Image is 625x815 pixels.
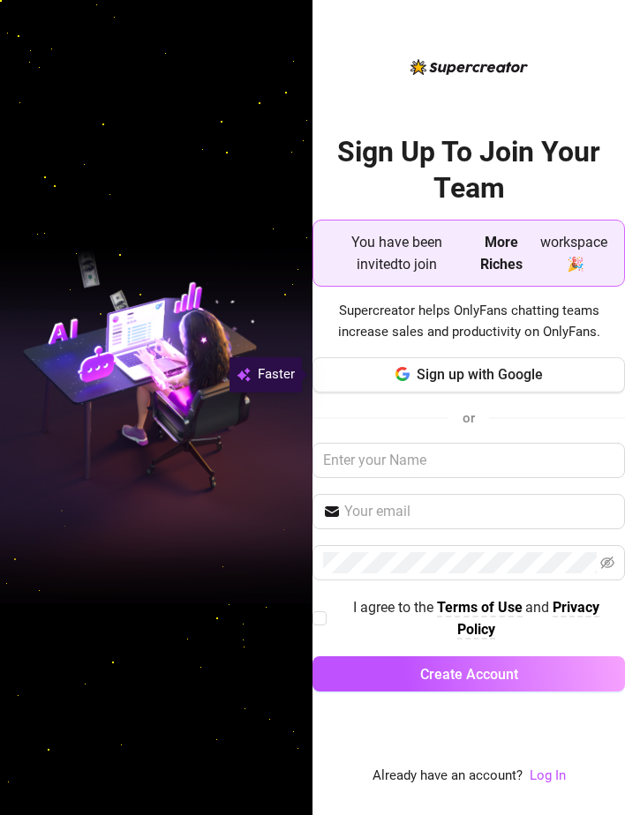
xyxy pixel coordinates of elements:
a: Terms of Use [437,599,523,617]
strong: Privacy Policy [457,599,599,638]
span: Sign up with Google [417,366,543,383]
input: Enter your Name [312,443,625,478]
input: Your email [344,501,614,522]
span: I agree to the [353,599,437,616]
span: and [525,599,553,616]
span: You have been invited to join [328,231,467,275]
a: Log In [530,766,566,787]
span: or [463,410,475,426]
a: Privacy Policy [457,599,599,639]
span: workspace 🎉 [537,231,610,275]
span: Create Account [420,666,518,683]
button: Create Account [312,656,625,692]
strong: More Riches [480,234,523,273]
span: Already have an account? [373,766,523,787]
strong: Terms of Use [437,599,523,616]
span: Supercreator helps OnlyFans chatting teams increase sales and productivity on OnlyFans. [312,301,625,342]
h2: Sign Up To Join Your Team [312,134,625,206]
button: Sign up with Google [312,357,625,393]
img: svg%3e [237,364,251,385]
a: Log In [530,767,566,783]
img: logo-BBDzfeDw.svg [410,59,528,75]
span: Faster [258,364,295,385]
span: eye-invisible [600,556,614,570]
